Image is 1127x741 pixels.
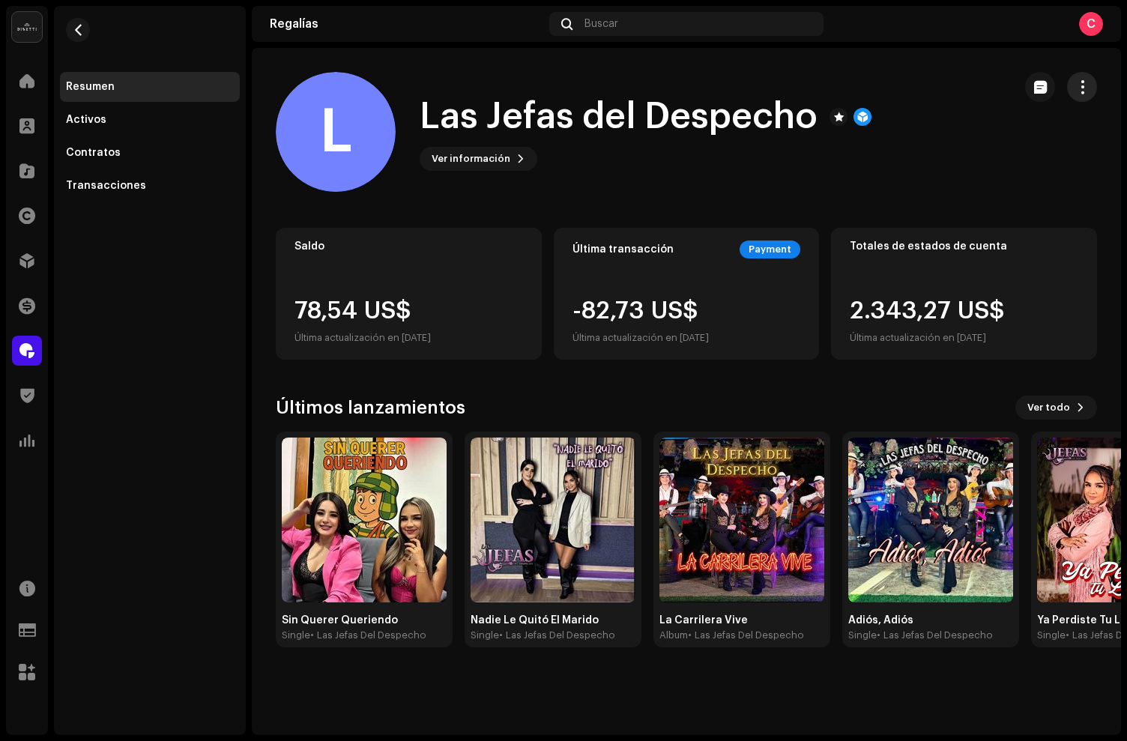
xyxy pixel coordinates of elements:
[1015,396,1097,420] button: Ver todo
[282,629,310,641] div: Single
[66,81,115,93] div: Resumen
[740,241,800,258] div: Payment
[270,18,543,30] div: Regalías
[282,438,447,602] img: 43147693-4524-4b6f-97dd-4c394d39e873
[1079,12,1103,36] div: C
[471,614,635,626] div: Nadie Le Quitó El Marido
[848,614,1013,626] div: Adiós, Adiós
[420,147,537,171] button: Ver información
[276,72,396,192] div: L
[471,438,635,602] img: 21a3801d-83ae-4215-a295-db53a632c0a6
[659,614,824,626] div: La Carrilera Vive
[66,114,106,126] div: Activos
[688,629,804,641] div: • Las Jefas Del Despecho
[60,138,240,168] re-m-nav-item: Contratos
[276,228,542,360] re-o-card-value: Saldo
[294,241,523,252] div: Saldo
[659,438,824,602] img: c48bdc70-84b0-4d3c-b430-957e300f31ff
[12,12,42,42] img: 02a7c2d3-3c89-4098-b12f-2ff2945c95ee
[850,241,1078,252] div: Totales de estados de cuenta
[877,629,993,641] div: • Las Jefas Del Despecho
[572,329,709,347] div: Última actualización en [DATE]
[850,329,1005,347] div: Última actualización en [DATE]
[1027,393,1070,423] span: Ver todo
[659,629,688,641] div: Album
[310,629,426,641] div: • Las Jefas Del Despecho
[831,228,1097,360] re-o-card-value: Totales de estados de cuenta
[471,629,499,641] div: Single
[1037,629,1066,641] div: Single
[848,438,1013,602] img: 44f40426-1b86-428b-90a4-fe552c38ddfb
[66,180,146,192] div: Transacciones
[420,93,818,141] h1: Las Jefas del Despecho
[276,396,465,420] h3: Últimos lanzamientos
[848,629,877,641] div: Single
[282,614,447,626] div: Sin Querer Queriendo
[432,144,510,174] span: Ver información
[60,171,240,201] re-m-nav-item: Transacciones
[60,72,240,102] re-m-nav-item: Resumen
[572,244,674,255] div: Última transacción
[60,105,240,135] re-m-nav-item: Activos
[294,329,431,347] div: Última actualización en [DATE]
[66,147,121,159] div: Contratos
[584,18,618,30] span: Buscar
[499,629,615,641] div: • Las Jefas Del Despecho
